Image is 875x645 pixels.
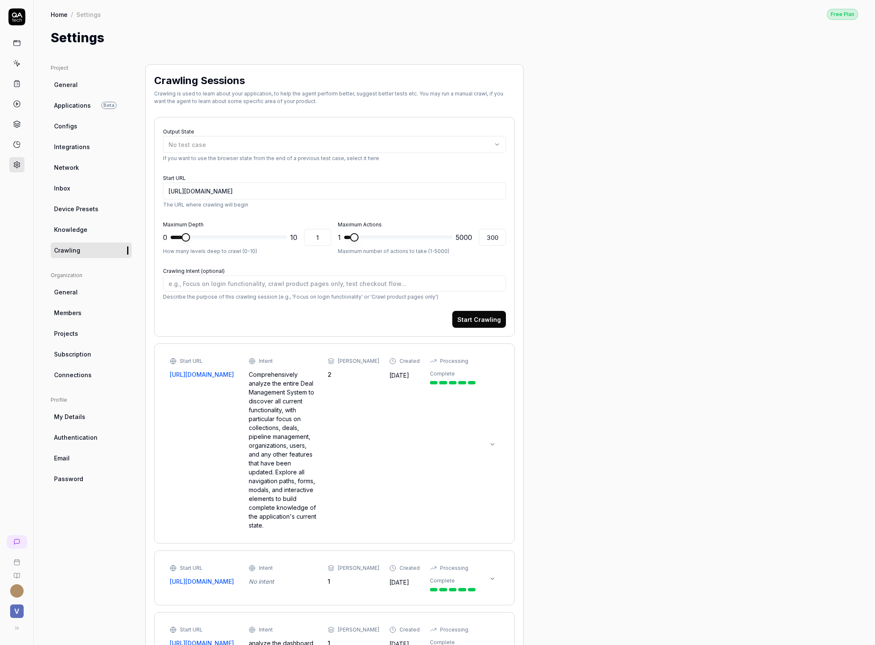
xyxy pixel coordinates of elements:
[51,160,132,175] a: Network
[51,98,132,113] a: ApplicationsBeta
[154,90,515,105] div: Crawling is used to learn about your application, to help the agent perform better, suggest bette...
[338,357,379,365] div: [PERSON_NAME]
[51,367,132,383] a: Connections
[456,232,472,242] span: 5000
[328,370,379,379] div: 2
[51,305,132,321] a: Members
[328,577,379,586] div: 1
[249,577,318,586] div: No intent
[163,182,506,199] input: https://deal-management-system.vercel.app/
[54,474,83,483] span: Password
[51,284,132,300] a: General
[163,268,225,274] label: Crawling Intent (optional)
[54,101,91,110] span: Applications
[54,246,80,255] span: Crawling
[51,118,132,134] a: Configs
[259,564,273,572] div: Intent
[259,357,273,365] div: Intent
[249,370,318,530] div: Comprehensively analyze the entire Deal Management System to discover all current functionality, ...
[51,64,132,72] div: Project
[54,288,78,297] span: General
[54,370,92,379] span: Connections
[7,535,27,549] a: New conversation
[180,626,203,634] div: Start URL
[51,28,104,47] h1: Settings
[51,222,132,237] a: Knowledge
[10,604,24,618] span: V
[338,626,379,634] div: [PERSON_NAME]
[180,357,203,365] div: Start URL
[338,248,506,255] p: Maximum number of actions to take (1-5000)
[54,454,70,463] span: Email
[3,598,30,620] button: V
[827,9,858,20] div: Free Plan
[154,73,245,88] h2: Crawling Sessions
[51,396,132,404] div: Profile
[51,139,132,155] a: Integrations
[51,471,132,487] a: Password
[163,232,167,242] span: 0
[440,626,468,634] div: Processing
[54,184,70,193] span: Inbox
[440,564,468,572] div: Processing
[399,626,420,634] div: Created
[54,163,79,172] span: Network
[54,80,78,89] span: General
[76,10,101,19] div: Settings
[163,221,204,228] label: Maximum Depth
[51,242,132,258] a: Crawling
[399,564,420,572] div: Created
[54,122,77,131] span: Configs
[389,372,409,379] time: [DATE]
[51,10,68,19] a: Home
[51,430,132,445] a: Authentication
[51,201,132,217] a: Device Presets
[163,175,186,181] label: Start URL
[163,248,331,255] p: How many levels deep to crawl (0-10)
[51,326,132,341] a: Projects
[399,357,420,365] div: Created
[163,128,194,135] label: Output State
[51,346,132,362] a: Subscription
[389,579,409,586] time: [DATE]
[54,204,98,213] span: Device Presets
[163,136,506,153] button: No test case
[51,77,132,93] a: General
[163,201,506,209] p: The URL where crawling will begin
[54,433,98,442] span: Authentication
[54,142,90,151] span: Integrations
[827,8,858,20] a: Free Plan
[51,409,132,425] a: My Details
[440,357,468,365] div: Processing
[3,552,30,566] a: Book a call with us
[163,293,506,301] p: Describe the purpose of this crawling session (e.g., 'Focus on login functionality' or 'Crawl pro...
[54,412,85,421] span: My Details
[430,370,455,378] div: Complete
[338,232,341,242] span: 1
[163,155,506,162] p: If you want to use the browser state from the end of a previous test case, select it here
[290,232,297,242] span: 10
[170,370,239,379] a: [URL][DOMAIN_NAME]
[71,10,73,19] div: /
[3,566,30,579] a: Documentation
[51,180,132,196] a: Inbox
[430,577,455,585] div: Complete
[338,564,379,572] div: [PERSON_NAME]
[51,272,132,279] div: Organization
[54,225,87,234] span: Knowledge
[54,329,78,338] span: Projects
[180,564,203,572] div: Start URL
[338,221,382,228] label: Maximum Actions
[170,577,239,586] a: [URL][DOMAIN_NAME]
[259,626,273,634] div: Intent
[51,450,132,466] a: Email
[54,350,91,359] span: Subscription
[101,102,117,109] span: Beta
[452,311,506,328] button: Start Crawling
[54,308,82,317] span: Members
[168,141,206,148] span: No test case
